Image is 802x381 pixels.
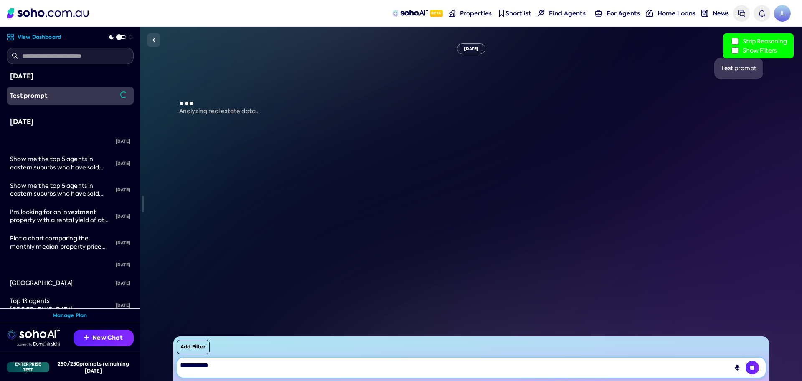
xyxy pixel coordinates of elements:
div: Show me the top 5 agents in eastern suburbs who have sold properties more than 5M in the past 2 y... [10,182,112,198]
div: [DATE] [112,274,134,293]
img: Sidebar toggle icon [149,35,159,45]
img: sohoAI logo [392,10,428,17]
div: [DATE] [112,234,134,252]
a: I'm looking for an investment property with a rental yield of at least 4% or higher. [7,203,112,230]
button: Cancel request [746,361,759,374]
div: Plot a chart comparing the monthly median property price between potts point and surry hills for ... [10,235,112,251]
input: Strip Reasoning [731,38,738,45]
div: Show me the top 5 agents in eastern suburbs who have sold properties more than 5M in the past 2 y... [10,155,112,172]
img: Find agents icon [538,10,545,17]
p: Analyzing real estate data... [179,107,764,116]
div: [DATE] [10,71,130,82]
img: Send icon [746,361,759,374]
a: Notifications [754,5,770,22]
button: Add Filter [177,340,209,354]
span: I'm looking for an investment property with a rental yield of at least 4% or higher. [10,208,109,232]
span: Find Agents [549,9,586,18]
label: Strip Reasoning [730,37,787,46]
span: Top 13 agents [GEOGRAPHIC_DATA] [10,297,73,313]
div: [DATE] [10,116,130,127]
span: Shortlist [505,9,531,18]
span: News [713,9,729,18]
span: JL [774,5,791,22]
img: messages icon [738,10,745,17]
a: Manage Plan [53,312,87,319]
div: [DATE] [112,296,134,315]
img: properties-nav icon [449,10,456,17]
span: Test prompt [10,91,47,100]
span: Show me the top 5 agents in eastern suburbs who have sold properties more than 5M in the past 2 y... [10,182,103,214]
div: Top 13 agents mornington peninsula [10,297,112,313]
div: I'm looking for an investment property with a rental yield of at least 4% or higher. [10,208,112,225]
img: bell icon [758,10,765,17]
span: Properties [460,9,492,18]
div: [DATE] [112,256,134,274]
a: [GEOGRAPHIC_DATA] [7,274,112,293]
img: for-agents-nav icon [595,10,602,17]
a: Show me the top 5 agents in eastern suburbs who have sold properties more than 5M in the past 2 y... [7,150,112,177]
span: Plot a chart comparing the monthly median property price between [PERSON_NAME][GEOGRAPHIC_DATA] a... [10,235,109,283]
a: Show me the top 5 agents in eastern suburbs who have sold properties more than 5M in the past 2 y... [7,177,112,203]
div: Test prompt [721,64,756,73]
img: Recommendation icon [84,335,89,340]
div: [DATE] [112,181,134,199]
span: For Agents [607,9,640,18]
a: Test prompt [7,87,115,105]
div: [DATE] [112,207,134,226]
a: View Dashboard [7,33,61,41]
div: Enterprise Test [7,362,49,372]
img: Data provided by Domain Insight [17,342,60,346]
div: [DATE] [457,43,486,54]
img: Soho Logo [7,8,89,18]
img: sohoai logo [7,330,60,340]
div: [DATE] [112,154,134,173]
div: Surry hills [10,279,112,288]
div: Test prompt [10,92,115,100]
span: Show me the top 5 agents in eastern suburbs who have sold properties more than 5M in the past 2 y... [10,155,103,187]
div: 250 / 250 prompts remaining [DATE] [53,360,134,374]
input: Show Filters [731,47,738,54]
button: New Chat [74,330,134,346]
a: Messages [733,5,750,22]
a: Plot a chart comparing the monthly median property price between [PERSON_NAME][GEOGRAPHIC_DATA] a... [7,230,112,256]
img: for-agents-nav icon [646,10,653,17]
img: news-nav icon [701,10,708,17]
a: Avatar of Jonathan Lui [774,5,791,22]
span: [GEOGRAPHIC_DATA] [10,279,73,287]
span: Home Loans [657,9,695,18]
a: Top 13 agents [GEOGRAPHIC_DATA] [7,292,112,318]
span: Beta [430,10,443,17]
label: Show Filters [730,46,787,55]
button: Record Audio [731,361,744,374]
img: shortlist-nav icon [498,10,505,17]
div: [DATE] [112,132,134,151]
